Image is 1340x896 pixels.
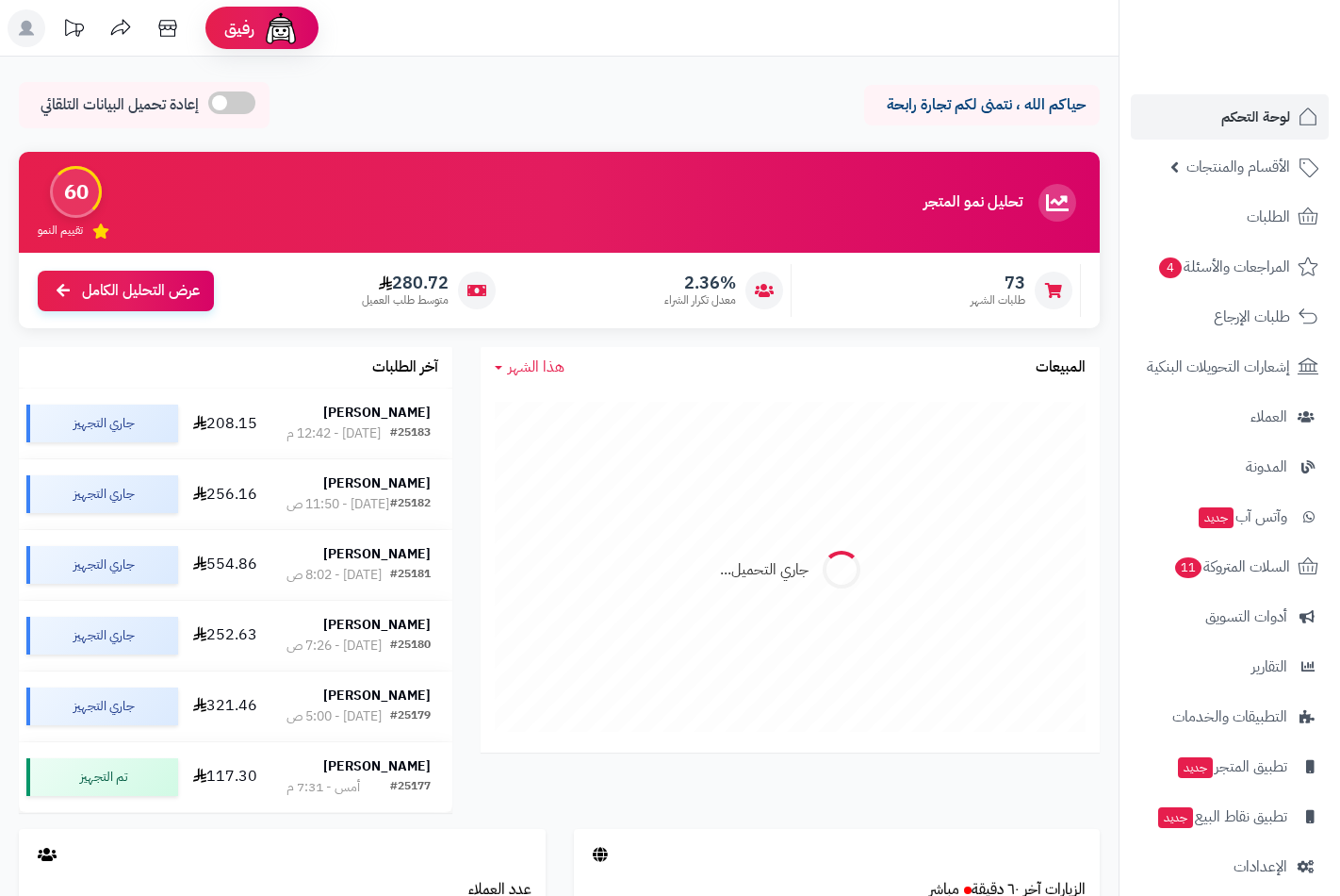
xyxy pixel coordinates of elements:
a: تطبيق المتجرجديد [1131,744,1329,789]
strong: [PERSON_NAME] [323,615,431,635]
span: التقارير [1251,654,1287,680]
div: #25183 [390,424,431,443]
span: جديد [1199,507,1234,528]
div: [DATE] - 7:26 ص [286,637,382,655]
span: متوسط طلب العميل [362,292,449,308]
div: [DATE] - 8:02 ص [286,566,382,585]
span: الأقسام والمنتجات [1186,154,1290,180]
strong: [PERSON_NAME] [323,756,431,776]
span: السلات المتروكة [1173,554,1290,580]
div: [DATE] - 11:50 ص [286,495,389,514]
a: لوحة التحكم [1131,94,1329,140]
a: طلبات الإرجاع [1131,294,1329,340]
span: المراجعات والأسئلة [1157,254,1290,280]
h3: المبيعات [1036,359,1086,376]
a: أدوات التسويق [1131,594,1329,639]
div: جاري التجهيز [26,475,178,513]
span: المدونة [1246,454,1287,480]
td: 554.86 [186,530,265,600]
td: 252.63 [186,601,265,671]
div: [DATE] - 12:42 م [286,424,381,443]
a: هذا الشهر [495,357,564,378]
span: معدل تكرار الشراء [664,292,736,308]
span: طلبات الإرجاع [1214,304,1290,330]
a: الطلبات [1131,194,1329,240]
span: عرض التحليل الكامل [82,280,200,302]
span: 2.36% [664,273,736,293]
a: تحديثات المنصة [50,9,97,52]
div: جاري التجهيز [26,688,178,725]
span: تطبيق نقاط البيع [1156,804,1287,830]
img: ai-face.png [262,9,300,47]
div: #25181 [390,566,431,585]
strong: [PERSON_NAME] [323,473,431,493]
a: التطبيقات والخدمات [1131,694,1329,739]
span: هذا الشهر [508,356,564,378]
h3: تحليل نمو المتجر [923,194,1022,211]
span: العملاء [1250,404,1287,430]
span: جديد [1178,757,1213,778]
span: 73 [971,273,1025,293]
div: جاري التحميل... [720,559,809,581]
span: جديد [1158,807,1193,828]
span: رفيق [224,17,254,40]
a: المراجعات والأسئلة4 [1131,244,1329,290]
strong: [PERSON_NAME] [323,686,431,705]
div: #25180 [390,637,431,655]
strong: [PERSON_NAME] [323,544,431,564]
div: جاري التجهيز [26,546,178,584]
span: إشعارات التحويلات البنكية [1147,354,1290,380]
span: 11 [1175,557,1201,578]
div: تم التجهيز [26,758,178,796]
span: تقييم النمو [38,223,83,239]
div: جاري التجهيز [26,617,178,655]
a: الإعدادات [1131,844,1329,889]
td: 321.46 [186,672,265,741]
span: التطبيقات والخدمات [1172,704,1287,730]
span: إعادة تحميل البيانات التلقائي [41,94,199,116]
span: لوحة التحكم [1221,104,1290,130]
span: تطبيق المتجر [1176,754,1287,780]
span: وآتس آب [1197,504,1287,530]
td: 256.16 [186,459,265,529]
a: تطبيق نقاط البيعجديد [1131,794,1329,839]
div: [DATE] - 5:00 ص [286,707,382,726]
span: الطلبات [1247,204,1290,230]
a: العملاء [1131,394,1329,440]
img: logo-2.png [1212,53,1322,92]
div: #25177 [390,778,431,797]
a: إشعارات التحويلات البنكية [1131,344,1329,390]
div: #25179 [390,707,431,726]
a: المدونة [1131,444,1329,489]
td: 117.30 [186,742,265,812]
a: السلات المتروكة11 [1131,544,1329,589]
div: #25182 [390,495,431,514]
td: 208.15 [186,389,265,458]
strong: [PERSON_NAME] [323,403,431,423]
a: التقارير [1131,644,1329,689]
a: وآتس آبجديد [1131,494,1329,539]
span: طلبات الشهر [971,292,1025,308]
span: الإعدادات [1234,854,1287,880]
a: عرض التحليل الكامل [38,271,214,311]
div: أمس - 7:31 م [286,778,360,797]
span: 4 [1159,257,1182,278]
span: أدوات التسويق [1205,604,1287,630]
p: حياكم الله ، نتمنى لكم تجارة رابحة [878,94,1086,116]
div: جاري التجهيز [26,405,178,442]
span: 280.72 [362,273,449,293]
h3: آخر الطلبات [372,359,438,376]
